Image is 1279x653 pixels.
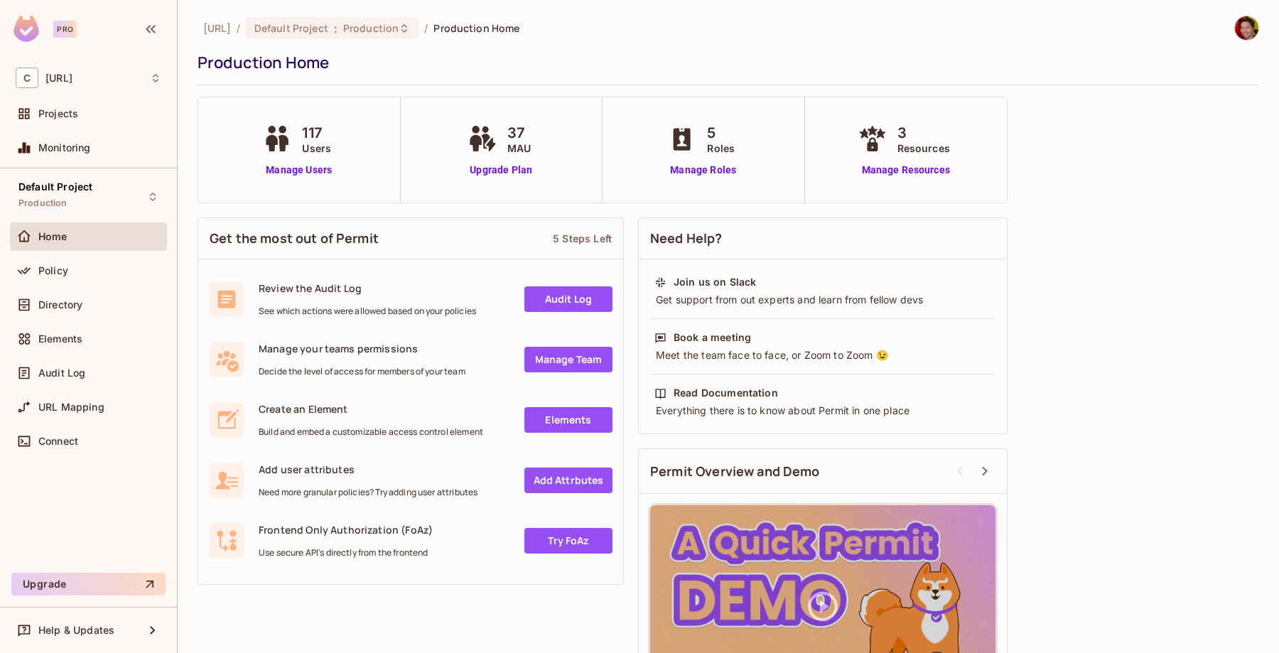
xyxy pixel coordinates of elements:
[650,463,820,480] span: Permit Overview and Demo
[302,122,331,144] span: 117
[259,426,483,438] span: Build and embed a customizable access control element
[897,122,950,144] span: 3
[18,181,92,193] span: Default Project
[524,528,612,554] a: Try FoAz
[343,21,399,35] span: Production
[259,547,433,558] span: Use secure API's directly from the frontend
[302,141,331,156] span: Users
[259,523,433,536] span: Frontend Only Authorization (FoAz)
[333,23,338,34] span: :
[654,293,991,307] div: Get support from out experts and learn from fellow devs
[198,52,1252,73] div: Production Home
[18,198,68,209] span: Production
[38,108,78,119] span: Projects
[38,142,91,153] span: Monitoring
[16,68,38,88] span: C
[259,306,476,317] span: See which actions were allowed based on your policies
[14,16,39,42] img: SReyMgAAAABJRU5ErkJggg==
[38,367,85,379] span: Audit Log
[424,21,428,35] li: /
[465,163,538,178] a: Upgrade Plan
[259,366,465,377] span: Decide the level of access for members of your team
[203,21,231,35] span: the active workspace
[524,347,612,372] a: Manage Team
[664,163,742,178] a: Manage Roles
[259,281,476,295] span: Review the Audit Log
[259,342,465,355] span: Manage your teams permissions
[210,230,379,247] span: Get the most out of Permit
[53,21,77,38] div: Pro
[707,141,735,156] span: Roles
[524,286,612,312] a: Audit Log
[254,21,328,35] span: Default Project
[259,402,483,416] span: Create an Element
[11,573,166,595] button: Upgrade
[38,436,78,447] span: Connect
[38,401,104,413] span: URL Mapping
[38,299,82,311] span: Directory
[654,404,991,418] div: Everything there is to know about Permit in one place
[38,625,114,636] span: Help & Updates
[433,21,519,35] span: Production Home
[259,463,477,476] span: Add user attributes
[507,141,531,156] span: MAU
[674,275,756,289] div: Join us on Slack
[38,333,82,345] span: Elements
[650,230,723,247] span: Need Help?
[259,163,338,178] a: Manage Users
[1235,16,1258,40] img: Michael Chen
[897,141,950,156] span: Resources
[237,21,240,35] li: /
[654,348,991,362] div: Meet the team face to face, or Zoom to Zoom 😉
[45,72,72,84] span: Workspace: coactive.ai
[38,265,68,276] span: Policy
[674,330,751,345] div: Book a meeting
[524,468,612,493] a: Add Attrbutes
[524,407,612,433] a: Elements
[855,163,957,178] a: Manage Resources
[259,487,477,498] span: Need more granular policies? Try adding user attributes
[38,231,68,242] span: Home
[507,122,531,144] span: 37
[674,386,778,400] div: Read Documentation
[707,122,735,144] span: 5
[553,232,612,245] div: 5 Steps Left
